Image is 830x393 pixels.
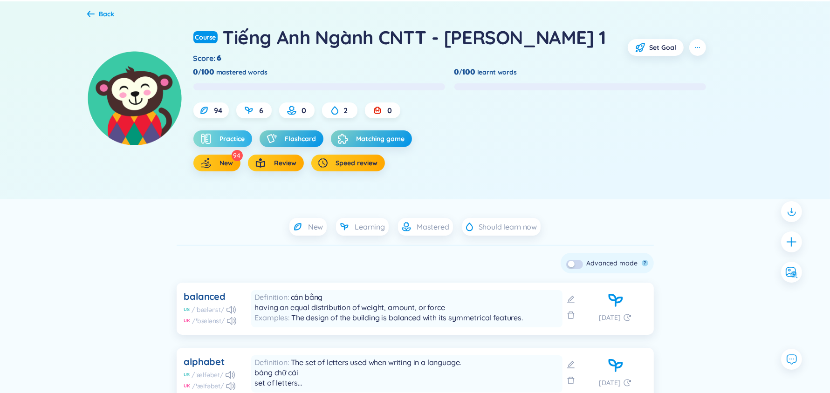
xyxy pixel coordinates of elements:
div: Tiếng Anh Ngành CNTT - [PERSON_NAME] 1 [222,25,606,50]
span: 6 [217,53,222,63]
a: Back [87,11,115,19]
span: Practice [220,134,245,143]
button: Practice [193,130,252,147]
div: UK [184,383,191,389]
button: Speed review [311,155,385,171]
span: Mastered [417,222,449,232]
span: Definition [255,292,291,302]
span: 94 [214,105,223,115]
button: New [193,155,240,171]
span: Course [193,31,218,43]
span: New [220,158,233,168]
img: tab_keywords_by_traffic_grey.svg [93,54,100,61]
div: 0/100 [193,67,214,77]
span: Learning [355,222,385,232]
span: Should learn now [479,222,537,232]
span: Flashcard [285,134,316,143]
span: 0 [388,105,392,115]
div: US [184,372,190,378]
span: Review [274,158,297,168]
span: 0 [302,105,307,115]
span: New [308,222,323,232]
div: Keywords by Traffic [103,55,157,61]
span: Set Goal [650,43,677,52]
div: Domain: [DOMAIN_NAME] [24,24,103,32]
button: Review [248,155,304,171]
span: [DATE] [599,312,621,323]
button: Flashcard [260,130,323,147]
div: /ˈælfəbet/ [192,370,224,379]
span: 2 [344,105,348,115]
span: cân bằng having an equal distribution of weight, amount, or force [255,292,445,312]
div: UK [184,318,191,324]
span: Matching game [357,134,405,143]
span: 6 [259,105,263,115]
span: The design of the building is balanced with its symmetrical features. [291,313,523,322]
div: Back [99,9,115,19]
span: The set of letters used when writing in a language. bảng chữ cái set of letters [255,358,461,387]
div: v 4.0.25 [26,15,46,22]
div: Advanced mode [587,258,638,268]
div: alphabet [184,355,225,368]
span: plus [786,236,797,248]
img: tab_domain_overview_orange.svg [25,54,33,61]
img: logo_orange.svg [15,15,22,22]
button: Matching game [331,130,412,147]
div: Domain Overview [35,55,83,61]
button: ? [642,260,648,266]
div: 94 [232,150,243,161]
div: /ˈælfəbet/ [192,381,225,391]
span: learnt words [477,67,517,77]
div: /ˈbælənst/ [192,316,226,325]
div: US [184,306,190,313]
span: Speed review [336,158,378,168]
div: 0/100 [454,67,475,77]
span: Examples [255,313,291,322]
button: Set Goal [628,39,684,56]
span: mastered words [216,67,268,77]
span: [DATE] [599,378,621,388]
div: Score : [193,53,224,63]
span: Definition [255,358,291,367]
img: website_grey.svg [15,24,22,32]
div: /ˈbælənst/ [192,305,225,314]
div: balanced [184,290,226,303]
